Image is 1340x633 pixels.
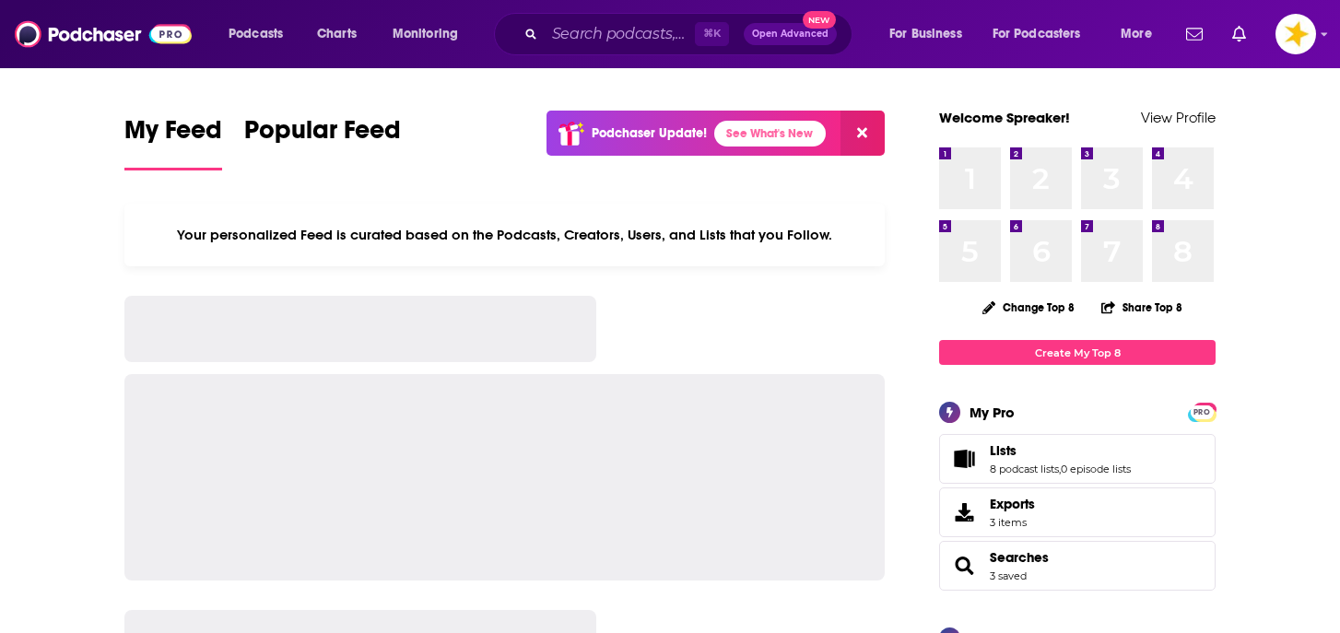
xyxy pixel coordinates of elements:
[946,446,982,472] a: Lists
[889,21,962,47] span: For Business
[990,442,1017,459] span: Lists
[1225,18,1253,50] a: Show notifications dropdown
[993,21,1081,47] span: For Podcasters
[990,569,1027,582] a: 3 saved
[1061,463,1131,475] a: 0 episode lists
[990,496,1035,512] span: Exports
[393,21,458,47] span: Monitoring
[695,22,729,46] span: ⌘ K
[876,19,985,49] button: open menu
[990,442,1131,459] a: Lists
[244,114,401,157] span: Popular Feed
[981,19,1108,49] button: open menu
[305,19,368,49] a: Charts
[124,204,885,266] div: Your personalized Feed is curated based on the Podcasts, Creators, Users, and Lists that you Follow.
[939,487,1216,537] a: Exports
[124,114,222,170] a: My Feed
[380,19,482,49] button: open menu
[1275,14,1316,54] button: Show profile menu
[990,463,1059,475] a: 8 podcast lists
[1191,404,1213,418] a: PRO
[939,340,1216,365] a: Create My Top 8
[970,404,1015,421] div: My Pro
[1275,14,1316,54] img: User Profile
[317,21,357,47] span: Charts
[1121,21,1152,47] span: More
[1100,289,1183,325] button: Share Top 8
[803,11,836,29] span: New
[545,19,695,49] input: Search podcasts, credits, & more...
[216,19,307,49] button: open menu
[946,553,982,579] a: Searches
[229,21,283,47] span: Podcasts
[752,29,829,39] span: Open Advanced
[714,121,826,147] a: See What's New
[1191,405,1213,419] span: PRO
[1108,19,1175,49] button: open menu
[1141,109,1216,126] a: View Profile
[592,125,707,141] p: Podchaser Update!
[939,434,1216,484] span: Lists
[939,541,1216,591] span: Searches
[244,114,401,170] a: Popular Feed
[990,516,1035,529] span: 3 items
[939,109,1070,126] a: Welcome Spreaker!
[511,13,870,55] div: Search podcasts, credits, & more...
[990,549,1049,566] a: Searches
[971,296,1086,319] button: Change Top 8
[15,17,192,52] img: Podchaser - Follow, Share and Rate Podcasts
[1275,14,1316,54] span: Logged in as Spreaker_Prime
[1059,463,1061,475] span: ,
[124,114,222,157] span: My Feed
[744,23,837,45] button: Open AdvancedNew
[1179,18,1210,50] a: Show notifications dropdown
[946,499,982,525] span: Exports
